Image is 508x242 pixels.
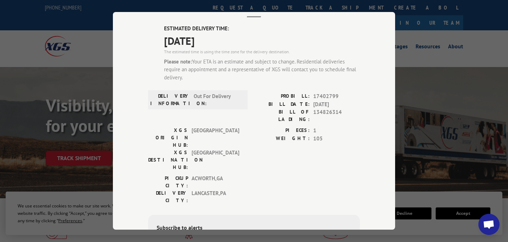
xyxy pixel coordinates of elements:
span: [DATE] [313,101,360,109]
span: 17402799 [313,92,360,101]
span: 105 [313,135,360,143]
label: PROBILL: [254,92,310,101]
span: Out For Delivery [194,92,241,107]
strong: Please note: [164,58,192,65]
span: [DATE] [164,33,360,49]
label: BILL OF LADING: [254,108,310,123]
div: Open chat [478,214,500,235]
div: Your ETA is an estimate and subject to change. Residential deliveries require an appointment and ... [164,58,360,82]
label: PICKUP CITY: [148,175,188,189]
span: [GEOGRAPHIC_DATA] [192,149,239,171]
label: ESTIMATED DELIVERY TIME: [164,25,360,33]
label: XGS ORIGIN HUB: [148,127,188,149]
label: XGS DESTINATION HUB: [148,149,188,171]
label: DELIVERY INFORMATION: [150,92,190,107]
label: DELIVERY CITY: [148,189,188,204]
label: PIECES: [254,127,310,135]
span: LANCASTER , PA [192,189,239,204]
span: ACWORTH , GA [192,175,239,189]
div: The estimated time is using the time zone for the delivery destination. [164,49,360,55]
span: 1 [313,127,360,135]
label: BILL DATE: [254,101,310,109]
span: 134826314 [313,108,360,123]
span: [GEOGRAPHIC_DATA] [192,127,239,149]
div: Subscribe to alerts [157,223,351,234]
label: WEIGHT: [254,135,310,143]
